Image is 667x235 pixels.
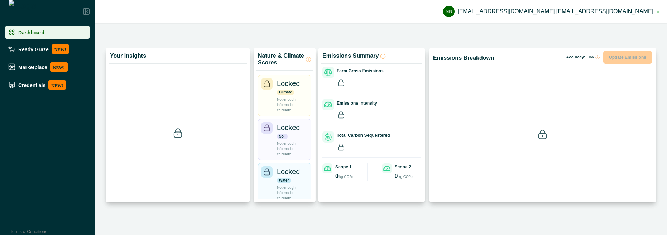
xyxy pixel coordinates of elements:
p: Water [277,178,291,183]
p: Accuracy: [566,55,600,59]
span: Low [587,55,594,59]
p: Scope 2 [395,164,411,170]
p: Farm Gross Emissions [337,68,384,74]
p: Nature & Climate Scores [258,52,304,66]
p: Locked [277,78,300,89]
p: kg CO2e [339,174,353,179]
p: Total Carbon Sequestered [337,132,390,139]
a: CredentialsNEW! [5,77,90,92]
p: NEW! [48,80,66,90]
p: Ready Graze [18,46,49,52]
p: Emissions Summary [322,52,379,59]
p: Climate [277,90,294,95]
p: Marketplace [18,64,47,70]
p: NEW! [52,44,69,54]
p: Your Insights [110,52,146,59]
p: Emissions Intensity [337,100,377,106]
p: Not enough information to calculate [277,97,308,113]
p: Soil [277,134,288,139]
p: Locked [277,166,300,177]
button: Update Emissions [603,51,652,64]
p: kg CO2e [398,174,412,179]
p: 0 [395,173,398,179]
p: Credentials [18,82,45,88]
a: MarketplaceNEW! [5,59,90,75]
button: noscp@agriprove.io noscp@agriprove.io[EMAIL_ADDRESS][DOMAIN_NAME] [EMAIL_ADDRESS][DOMAIN_NAME] [443,3,660,20]
p: Scope 1 [335,164,352,170]
p: Not enough information to calculate [277,141,308,157]
a: Dashboard [5,26,90,39]
a: Ready GrazeNEW! [5,42,90,57]
p: Locked [277,122,300,133]
p: NEW! [50,62,68,72]
p: Emissions Breakdown [433,54,494,61]
p: Not enough information to calculate [277,185,308,201]
a: Terms & Conditions [10,229,47,234]
p: 0 [335,173,339,179]
p: Dashboard [18,29,44,35]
